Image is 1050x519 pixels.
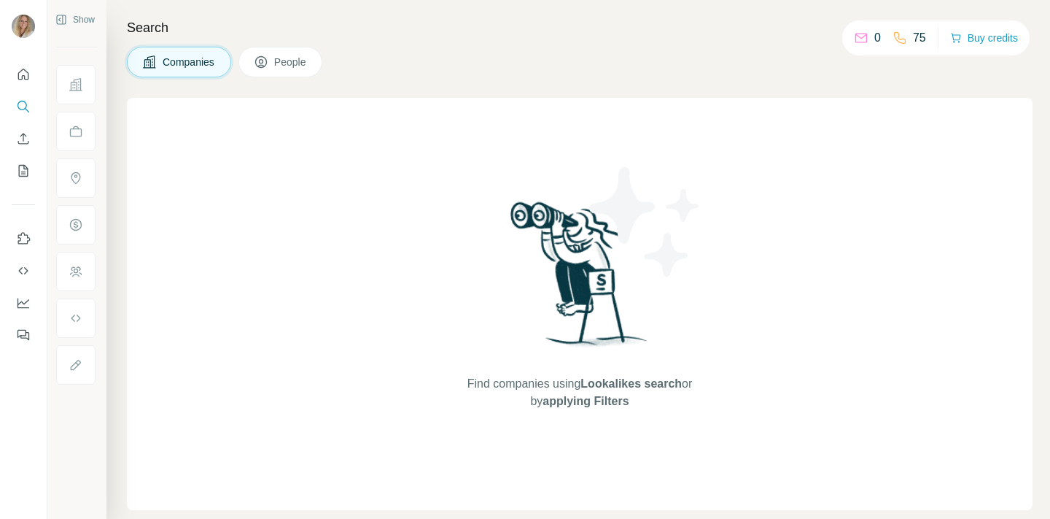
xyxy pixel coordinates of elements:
[580,156,711,288] img: Surfe Illustration - Stars
[12,258,35,284] button: Use Surfe API
[45,9,105,31] button: Show
[463,375,696,410] span: Find companies using or by
[580,377,682,390] span: Lookalikes search
[874,29,881,47] p: 0
[504,198,656,361] img: Surfe Illustration - Woman searching with binoculars
[274,55,308,69] span: People
[913,29,926,47] p: 75
[12,61,35,88] button: Quick start
[12,322,35,348] button: Feedback
[12,15,35,38] img: Avatar
[12,93,35,120] button: Search
[12,126,35,152] button: Enrich CSV
[12,226,35,252] button: Use Surfe on LinkedIn
[542,395,629,407] span: applying Filters
[12,158,35,184] button: My lists
[127,18,1032,38] h4: Search
[12,290,35,316] button: Dashboard
[163,55,216,69] span: Companies
[950,28,1018,48] button: Buy credits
